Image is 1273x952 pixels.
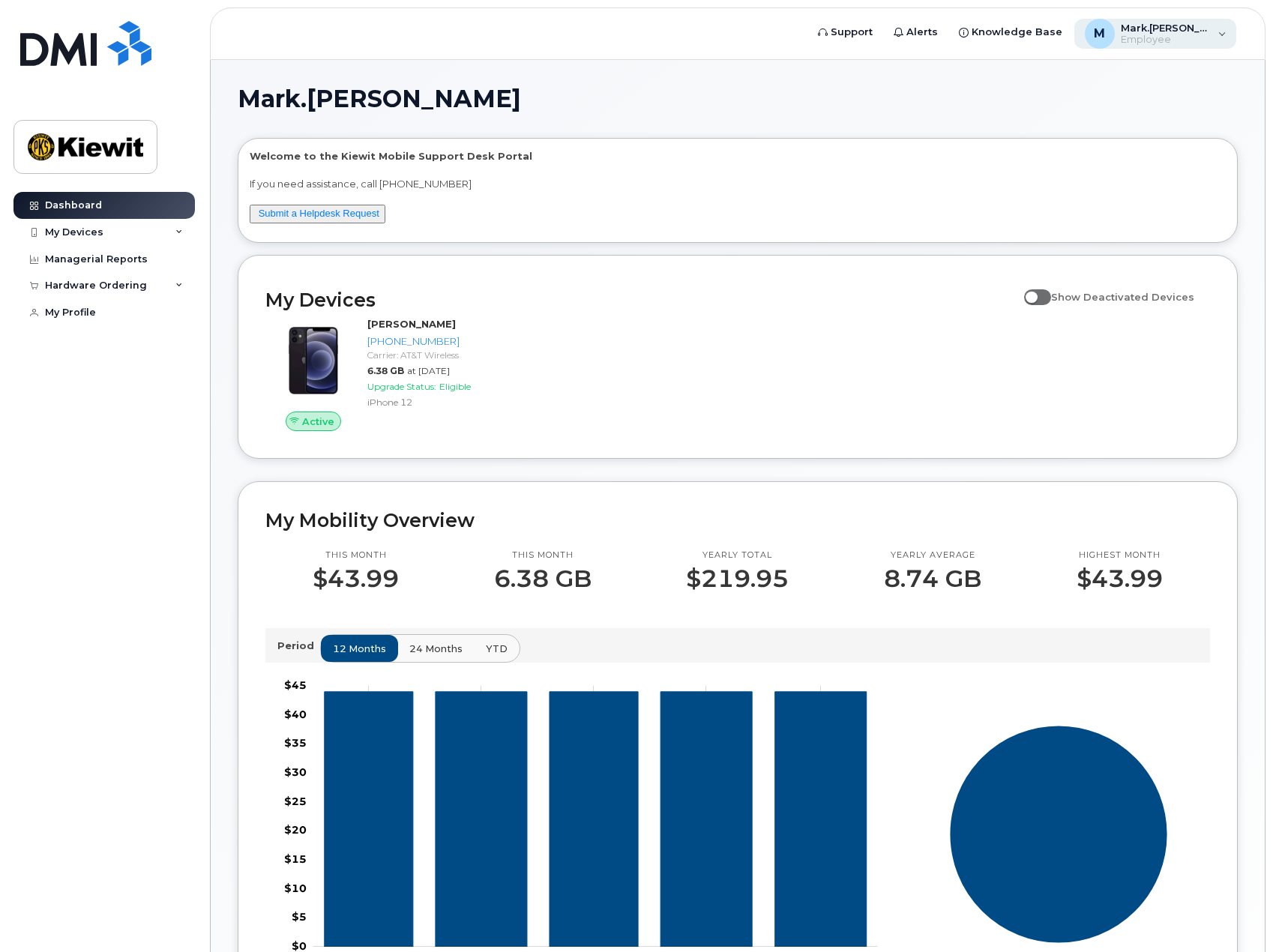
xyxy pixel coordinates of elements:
p: $43.99 [313,565,399,592]
h2: My Devices [265,289,1017,311]
p: Yearly average [884,549,981,561]
span: Upgrade Status: [367,381,436,392]
input: Show Deactivated Devices [1024,283,1036,295]
tspan: $30 [284,765,307,779]
tspan: $20 [284,824,307,837]
tspan: $45 [284,678,307,692]
tspan: $15 [284,852,307,866]
p: Welcome to the Kiewit Mobile Support Desk Portal [250,149,1226,163]
a: Submit a Helpdesk Request [259,208,379,219]
button: Submit a Helpdesk Request [250,205,385,223]
img: iPhone_12.jpg [277,325,349,397]
p: 6.38 GB [494,565,592,592]
span: at [DATE] [407,365,450,376]
span: YTD [486,642,508,656]
strong: [PERSON_NAME] [367,318,456,330]
div: [PHONE_NUMBER] [367,334,482,349]
span: 24 months [409,642,463,656]
tspan: $10 [284,882,307,895]
div: Carrier: AT&T Wireless [367,349,482,361]
span: Mark.[PERSON_NAME] [238,88,521,110]
span: Show Deactivated Devices [1051,291,1194,303]
p: 8.74 GB [884,565,981,592]
g: Series [949,726,1167,944]
p: $43.99 [1077,565,1163,592]
span: 6.38 GB [367,365,404,376]
iframe: Messenger Launcher [1208,887,1262,941]
tspan: $25 [284,795,307,808]
g: 504-239-1314 [325,692,867,947]
p: If you need assistance, call [PHONE_NUMBER] [250,177,1226,191]
tspan: $40 [284,708,307,721]
p: Yearly total [686,549,789,561]
p: This month [494,549,592,561]
tspan: $5 [292,911,307,924]
p: Period [277,639,320,653]
span: Active [302,415,334,429]
span: Eligible [439,381,471,392]
p: $219.95 [686,565,789,592]
tspan: $35 [284,737,307,750]
p: Highest month [1077,549,1163,561]
p: This month [313,549,399,561]
h2: My Mobility Overview [265,509,1210,531]
div: iPhone 12 [367,396,482,409]
a: Active[PERSON_NAME][PHONE_NUMBER]Carrier: AT&T Wireless6.38 GBat [DATE]Upgrade Status:EligibleiPh... [265,317,488,431]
